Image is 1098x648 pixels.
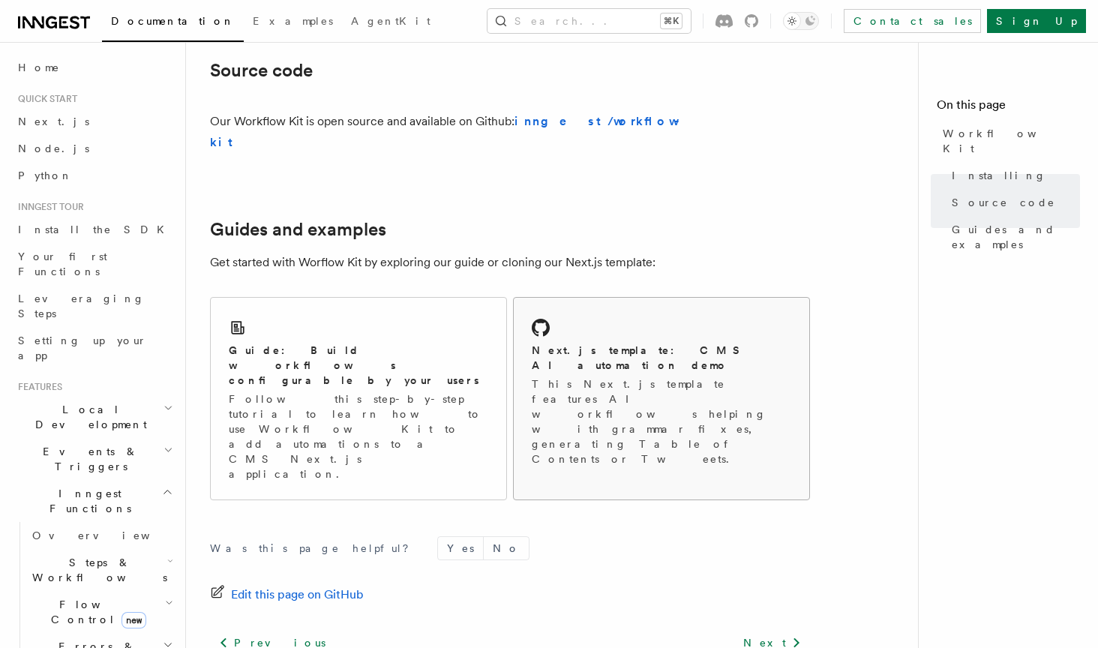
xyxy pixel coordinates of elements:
[952,195,1055,210] span: Source code
[26,549,176,591] button: Steps & Workflows
[26,597,165,627] span: Flow Control
[532,343,791,373] h2: Next.js template: CMS AI automation demo
[513,297,810,500] a: Next.js template: CMS AI automation demoThis Next.js template features AI workflows helping with ...
[210,219,386,240] a: Guides and examples
[18,334,147,361] span: Setting up your app
[111,15,235,27] span: Documentation
[946,216,1080,258] a: Guides and examples
[946,189,1080,216] a: Source code
[12,480,176,522] button: Inngest Functions
[937,96,1080,120] h4: On this page
[351,15,430,27] span: AgentKit
[952,222,1080,252] span: Guides and examples
[18,115,89,127] span: Next.js
[12,162,176,189] a: Python
[210,60,313,81] a: Source code
[18,292,145,319] span: Leveraging Steps
[697,124,810,139] iframe: GitHub
[12,135,176,162] a: Node.js
[18,223,173,235] span: Install the SDK
[32,529,187,541] span: Overview
[229,343,488,388] h2: Guide: Build workflows configurable by your users
[26,522,176,549] a: Overview
[12,381,62,393] span: Features
[18,142,89,154] span: Node.js
[210,584,364,605] a: Edit this page on GitHub
[12,486,162,516] span: Inngest Functions
[12,285,176,327] a: Leveraging Steps
[783,12,819,30] button: Toggle dark mode
[952,168,1046,183] span: Installing
[943,126,1080,156] span: Workflow Kit
[987,9,1086,33] a: Sign Up
[946,162,1080,189] a: Installing
[12,93,77,105] span: Quick start
[12,438,176,480] button: Events & Triggers
[12,396,176,438] button: Local Development
[18,250,107,277] span: Your first Functions
[102,4,244,42] a: Documentation
[12,108,176,135] a: Next.js
[26,555,167,585] span: Steps & Workflows
[210,297,507,500] a: Guide: Build workflows configurable by your usersFollow this step-by-step tutorial to learn how t...
[12,243,176,285] a: Your first Functions
[229,391,488,481] p: Follow this step-by-step tutorial to learn how to use Workflow Kit to add automations to a CMS Ne...
[18,60,60,75] span: Home
[487,9,691,33] button: Search...⌘K
[12,444,163,474] span: Events & Triggers
[661,13,682,28] kbd: ⌘K
[253,15,333,27] span: Examples
[12,327,176,369] a: Setting up your app
[121,612,146,628] span: new
[26,591,176,633] button: Flow Controlnew
[342,4,439,40] a: AgentKit
[18,169,73,181] span: Python
[231,584,364,605] span: Edit this page on GitHub
[244,4,342,40] a: Examples
[532,376,791,466] p: This Next.js template features AI workflows helping with grammar fixes, generating Table of Conte...
[210,252,810,273] p: Get started with Worflow Kit by exploring our guide or cloning our Next.js template:
[844,9,981,33] a: Contact sales
[210,111,691,153] p: Our Workflow Kit is open source and available on Github:
[484,537,529,559] button: No
[210,541,419,556] p: Was this page helpful?
[12,201,84,213] span: Inngest tour
[937,120,1080,162] a: Workflow Kit
[438,537,483,559] button: Yes
[12,402,163,432] span: Local Development
[12,216,176,243] a: Install the SDK
[12,54,176,81] a: Home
